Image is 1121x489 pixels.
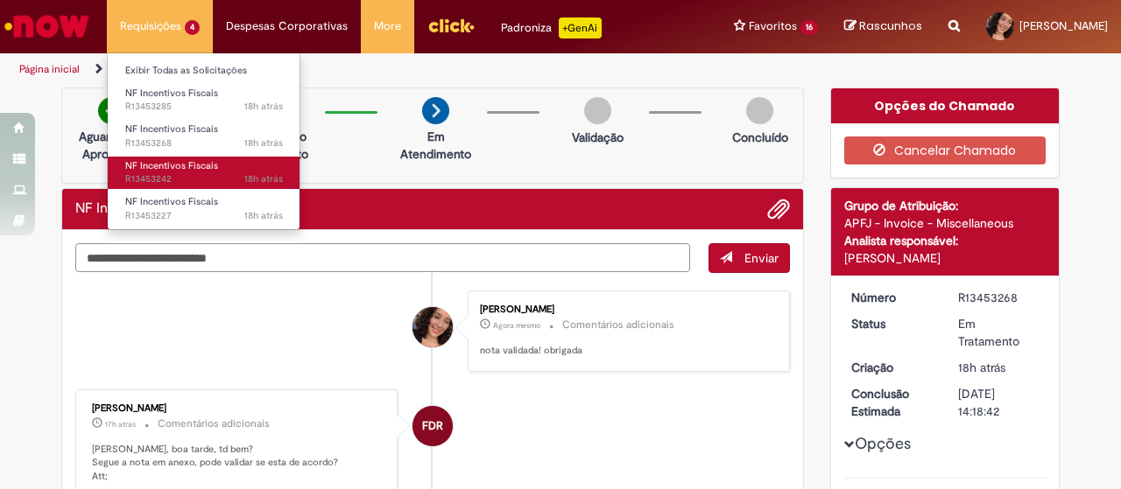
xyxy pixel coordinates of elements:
[92,403,384,414] div: [PERSON_NAME]
[838,289,946,306] dt: Número
[125,195,218,208] span: NF Incentivos Fiscais
[19,62,80,76] a: Página inicial
[501,17,602,38] div: Padroniza
[244,136,283,150] span: 18h atrás
[98,97,125,124] img: check-circle-green.png
[244,172,283,185] span: 18h atrás
[844,136,1047,164] button: Cancelar Chamado
[92,443,384,484] p: [PERSON_NAME], boa tarde, td bem? Segue a nota em anexo, pode validar se esta de acordo? Att;
[244,136,283,150] time: 27/08/2025 15:41:30
[559,17,602,38] p: +GenAi
[244,209,283,222] span: 18h atrás
[422,405,443,447] span: FDR
[844,18,922,35] a: Rascunhos
[125,209,283,223] span: R13453227
[838,385,946,420] dt: Conclusão Estimada
[709,243,790,273] button: Enviar
[108,84,300,116] a: Aberto R13453285 : NF Incentivos Fiscais
[838,315,946,332] dt: Status
[226,17,348,35] span: Despesas Corporativas
[562,318,674,332] small: Comentários adicionais
[844,214,1047,232] div: APFJ - Invoice - Miscellaneous
[584,97,611,124] img: img-circle-grey.png
[2,9,92,44] img: ServiceNow
[125,136,283,150] span: R13453268
[108,192,300,225] a: Aberto R13453227 : NF Incentivos Fiscais
[844,249,1047,267] div: [PERSON_NAME]
[75,243,690,272] textarea: Digite sua mensagem aqui...
[958,360,1005,375] time: 27/08/2025 15:41:29
[732,129,788,146] p: Concluído
[125,87,218,100] span: NF Incentivos Fiscais
[75,201,206,217] h2: NF Incentivos Fiscais Histórico de tíquete
[958,360,1005,375] span: 18h atrás
[844,197,1047,214] div: Grupo de Atribuição:
[746,97,773,124] img: img-circle-grey.png
[69,128,154,163] p: Aguardando Aprovação
[958,385,1040,420] div: [DATE] 14:18:42
[958,289,1040,306] div: R13453268
[185,20,200,35] span: 4
[108,61,300,80] a: Exibir Todas as Solicitações
[374,17,401,35] span: More
[422,97,449,124] img: arrow-next.png
[107,52,300,230] ul: Requisições
[244,100,283,113] span: 18h atrás
[412,406,453,446] div: Fernando Da Rosa Moreira
[480,344,772,358] p: nota validada! obrigada
[480,304,772,315] div: [PERSON_NAME]
[105,419,136,430] span: 17h atrás
[412,307,453,347] div: Mirella Quirino Da Silva
[493,320,540,331] time: 28/08/2025 09:43:09
[958,315,1040,350] div: Em Tratamento
[859,17,922,34] span: Rascunhos
[493,320,540,331] span: Agora mesmo
[125,122,218,136] span: NF Incentivos Fiscais
[958,359,1040,376] div: 27/08/2025 15:41:29
[105,419,136,430] time: 27/08/2025 17:05:59
[158,416,270,431] small: Comentários adicionais
[125,172,283,186] span: R13453242
[108,120,300,152] a: Aberto R13453268 : NF Incentivos Fiscais
[120,17,181,35] span: Requisições
[749,17,797,35] span: Favoritos
[767,198,790,220] button: Adicionar anexos
[427,12,475,38] img: click_logo_yellow_360x200.png
[844,232,1047,249] div: Analista responsável:
[831,88,1060,123] div: Opções do Chamado
[244,100,283,113] time: 27/08/2025 15:43:27
[125,100,283,114] span: R13453285
[393,128,478,163] p: Em Atendimento
[800,20,818,35] span: 16
[1019,18,1108,33] span: [PERSON_NAME]
[244,209,283,222] time: 27/08/2025 15:36:56
[244,172,283,185] time: 27/08/2025 15:39:14
[125,159,218,172] span: NF Incentivos Fiscais
[838,359,946,376] dt: Criação
[108,157,300,189] a: Aberto R13453242 : NF Incentivos Fiscais
[744,250,779,266] span: Enviar
[572,129,624,146] p: Validação
[13,53,734,86] ul: Trilhas de página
